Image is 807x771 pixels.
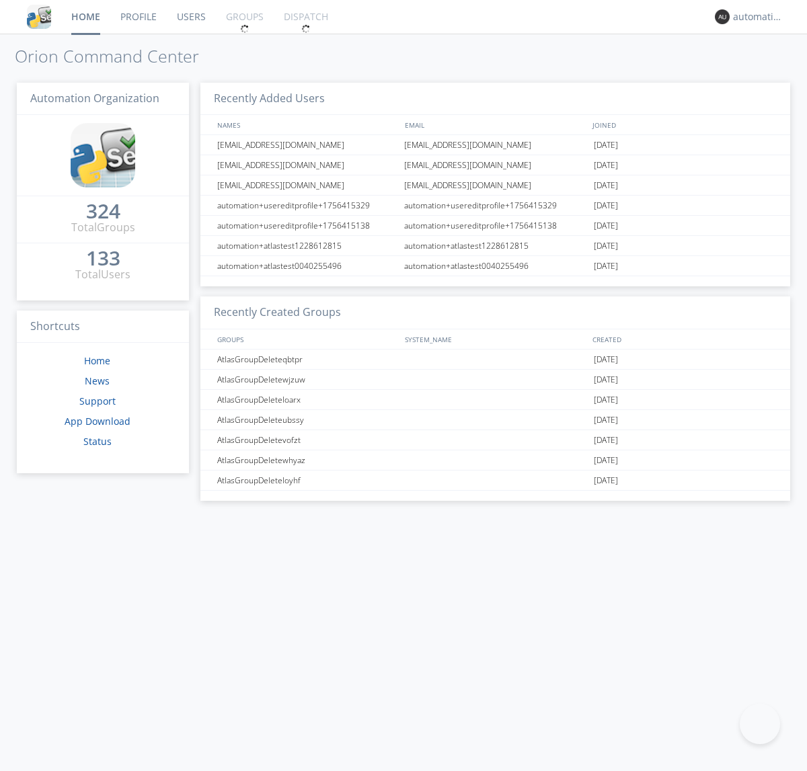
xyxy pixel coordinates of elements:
[200,236,790,256] a: automation+atlastest1228612815automation+atlastest1228612815[DATE]
[401,175,590,195] div: [EMAIL_ADDRESS][DOMAIN_NAME]
[594,390,618,410] span: [DATE]
[214,216,400,235] div: automation+usereditprofile+1756415138
[17,311,189,343] h3: Shortcuts
[86,204,120,220] a: 324
[200,83,790,116] h3: Recently Added Users
[594,155,618,175] span: [DATE]
[200,450,790,471] a: AtlasGroupDeletewhyaz[DATE]
[214,430,400,450] div: AtlasGroupDeletevofzt
[594,256,618,276] span: [DATE]
[214,155,400,175] div: [EMAIL_ADDRESS][DOMAIN_NAME]
[301,24,311,34] img: spin.svg
[214,135,400,155] div: [EMAIL_ADDRESS][DOMAIN_NAME]
[200,350,790,370] a: AtlasGroupDeleteqbtpr[DATE]
[214,329,398,349] div: GROUPS
[71,220,135,235] div: Total Groups
[200,196,790,216] a: automation+usereditprofile+1756415329automation+usereditprofile+1756415329[DATE]
[214,236,400,255] div: automation+atlastest1228612815
[401,216,590,235] div: automation+usereditprofile+1756415138
[401,135,590,155] div: [EMAIL_ADDRESS][DOMAIN_NAME]
[740,704,780,744] iframe: Toggle Customer Support
[214,115,398,134] div: NAMES
[594,135,618,155] span: [DATE]
[401,155,590,175] div: [EMAIL_ADDRESS][DOMAIN_NAME]
[240,24,249,34] img: spin.svg
[594,450,618,471] span: [DATE]
[214,410,400,430] div: AtlasGroupDeleteubssy
[214,175,400,195] div: [EMAIL_ADDRESS][DOMAIN_NAME]
[86,251,120,265] div: 133
[200,430,790,450] a: AtlasGroupDeletevofzt[DATE]
[86,251,120,267] a: 133
[200,296,790,329] h3: Recently Created Groups
[71,123,135,188] img: cddb5a64eb264b2086981ab96f4c1ba7
[733,10,783,24] div: automation+atlas0011
[594,430,618,450] span: [DATE]
[589,329,777,349] div: CREATED
[200,410,790,430] a: AtlasGroupDeleteubssy[DATE]
[200,390,790,410] a: AtlasGroupDeleteloarx[DATE]
[594,216,618,236] span: [DATE]
[401,329,589,349] div: SYSTEM_NAME
[401,256,590,276] div: automation+atlastest0040255496
[594,471,618,491] span: [DATE]
[85,374,110,387] a: News
[401,196,590,215] div: automation+usereditprofile+1756415329
[214,390,400,409] div: AtlasGroupDeleteloarx
[86,204,120,218] div: 324
[200,370,790,390] a: AtlasGroupDeletewjzuw[DATE]
[79,395,116,407] a: Support
[214,471,400,490] div: AtlasGroupDeleteloyhf
[214,370,400,389] div: AtlasGroupDeletewjzuw
[200,471,790,491] a: AtlasGroupDeleteloyhf[DATE]
[200,175,790,196] a: [EMAIL_ADDRESS][DOMAIN_NAME][EMAIL_ADDRESS][DOMAIN_NAME][DATE]
[65,415,130,428] a: App Download
[594,196,618,216] span: [DATE]
[594,175,618,196] span: [DATE]
[214,256,400,276] div: automation+atlastest0040255496
[589,115,777,134] div: JOINED
[200,216,790,236] a: automation+usereditprofile+1756415138automation+usereditprofile+1756415138[DATE]
[594,370,618,390] span: [DATE]
[214,350,400,369] div: AtlasGroupDeleteqbtpr
[75,267,130,282] div: Total Users
[200,256,790,276] a: automation+atlastest0040255496automation+atlastest0040255496[DATE]
[594,350,618,370] span: [DATE]
[83,435,112,448] a: Status
[200,135,790,155] a: [EMAIL_ADDRESS][DOMAIN_NAME][EMAIL_ADDRESS][DOMAIN_NAME][DATE]
[594,410,618,430] span: [DATE]
[200,155,790,175] a: [EMAIL_ADDRESS][DOMAIN_NAME][EMAIL_ADDRESS][DOMAIN_NAME][DATE]
[30,91,159,106] span: Automation Organization
[401,115,589,134] div: EMAIL
[214,450,400,470] div: AtlasGroupDeletewhyaz
[84,354,110,367] a: Home
[715,9,730,24] img: 373638.png
[214,196,400,215] div: automation+usereditprofile+1756415329
[27,5,51,29] img: cddb5a64eb264b2086981ab96f4c1ba7
[401,236,590,255] div: automation+atlastest1228612815
[594,236,618,256] span: [DATE]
